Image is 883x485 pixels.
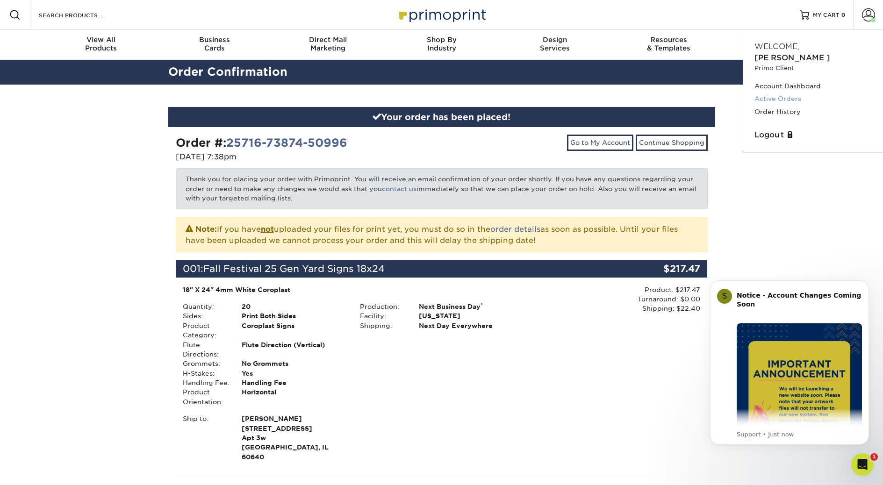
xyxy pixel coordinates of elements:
div: Flute Direction (Vertical) [235,340,353,359]
a: 25716-73874-50996 [226,136,347,150]
a: Account Dashboard [754,80,872,93]
div: Product Orientation: [176,387,235,407]
span: MY CART [813,11,840,19]
div: Shipping: [353,321,412,330]
div: H-Stakes: [176,369,235,378]
div: Sides: [176,311,235,321]
a: Order History [754,106,872,118]
div: 001: [176,260,619,278]
div: Handling Fee: [176,378,235,387]
div: Cards [158,36,271,52]
div: Horizontal [235,387,353,407]
span: 1 [870,453,878,461]
span: Welcome, [754,42,799,51]
div: Product: $217.47 Turnaround: $0.00 Shipping: $22.40 [530,285,700,314]
span: [PERSON_NAME] [242,414,346,423]
span: Shop By [385,36,498,44]
div: Production: [353,302,412,311]
iframe: Intercom notifications message [696,266,883,460]
span: 0 [841,12,846,18]
div: $217.47 [619,260,708,278]
div: Product Category: [176,321,235,340]
div: Your order has been placed! [168,107,715,128]
small: Primo Client [754,64,872,72]
input: SEARCH PRODUCTS..... [38,9,129,21]
a: Logout [754,129,872,141]
a: Active Orders [754,93,872,105]
div: Marketing [271,36,385,52]
iframe: Intercom live chat [851,453,874,476]
span: Direct Mail [271,36,385,44]
span: Contact [725,36,839,44]
a: BusinessCards [158,30,271,60]
p: [DATE] 7:38pm [176,151,435,163]
div: 20 [235,302,353,311]
span: Apt 3w [242,433,346,442]
p: If you have uploaded your files for print yet, you must do so in the as soon as possible. Until y... [186,223,698,246]
div: Facility: [353,311,412,321]
h2: Order Confirmation [161,64,722,81]
div: 18" X 24" 4mm White Coroplast [183,285,524,294]
strong: [GEOGRAPHIC_DATA], IL 60640 [242,414,346,461]
div: Quantity: [176,302,235,311]
span: Business [158,36,271,44]
div: & Templates [612,36,725,52]
span: Design [498,36,612,44]
div: Next Day Everywhere [412,321,530,330]
a: Direct MailMarketing [271,30,385,60]
span: [STREET_ADDRESS] [242,424,346,433]
a: View AllProducts [44,30,158,60]
div: Next Business Day [412,302,530,311]
div: Handling Fee [235,378,353,387]
strong: Note: [195,225,217,234]
span: [PERSON_NAME] [754,53,830,62]
span: Fall Festival 25 Gen Yard Signs 18x24 [203,263,385,274]
strong: Order #: [176,136,347,150]
a: Resources& Templates [612,30,725,60]
a: order details [490,225,540,234]
div: [US_STATE] [412,311,530,321]
div: Products [44,36,158,52]
span: Resources [612,36,725,44]
span: View All [44,36,158,44]
a: Go to My Account [567,135,633,150]
img: Primoprint [395,5,488,25]
b: not [261,225,274,234]
div: Grommets: [176,359,235,368]
div: Services [498,36,612,52]
iframe: Google Customer Reviews [2,456,79,482]
a: Contact& Support [725,30,839,60]
a: Shop ByIndustry [385,30,498,60]
div: No Grommets [235,359,353,368]
a: Continue Shopping [636,135,708,150]
div: Print Both Sides [235,311,353,321]
div: Flute Directions: [176,340,235,359]
a: DesignServices [498,30,612,60]
p: Thank you for placing your order with Primoprint. You will receive an email confirmation of your ... [176,168,708,209]
div: & Support [725,36,839,52]
a: contact us [382,185,416,193]
div: Industry [385,36,498,52]
div: Ship to: [176,414,235,462]
div: Coroplast Signs [235,321,353,340]
div: Yes [235,369,353,378]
